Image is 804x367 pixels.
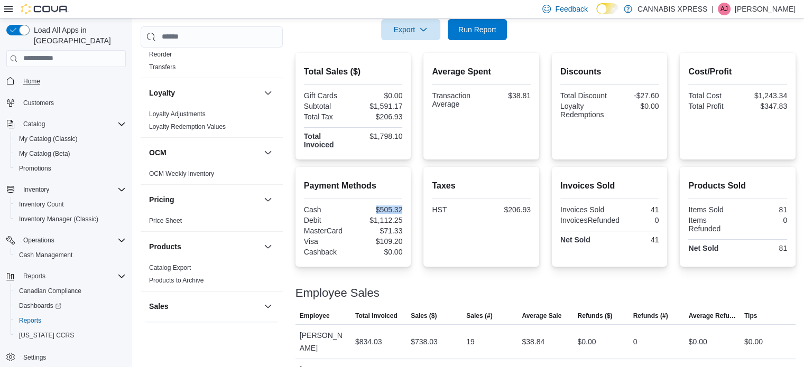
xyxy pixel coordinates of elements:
img: Cova [21,4,69,14]
div: $0.00 [355,248,402,256]
h2: Taxes [432,180,531,192]
span: Catalog [19,118,126,130]
a: Canadian Compliance [15,285,86,297]
button: Export [381,19,440,40]
div: Subtotal [304,102,351,110]
button: Loyalty [262,87,274,99]
span: Transfers [149,63,175,71]
span: Feedback [555,4,587,14]
span: Products to Archive [149,276,204,285]
div: Cashback [304,248,351,256]
div: InvoicesRefunded [560,216,620,224]
button: Operations [19,234,59,247]
span: Cash Management [15,249,126,261]
button: Products [262,240,274,253]
a: [US_STATE] CCRS [15,329,78,342]
span: Average Sale [522,312,561,320]
a: Reorder [149,51,172,58]
h2: Payment Methods [304,180,403,192]
div: $1,591.17 [355,102,402,110]
span: Dark Mode [596,14,597,15]
div: Total Tax [304,112,351,121]
span: [US_STATE] CCRS [19,331,74,340]
span: Inventory [19,183,126,196]
button: Reports [11,313,130,328]
button: My Catalog (Classic) [11,131,130,146]
span: My Catalog (Beta) [15,147,126,160]
div: $347.83 [740,102,787,110]
button: Sales [262,300,274,313]
strong: Net Sold [560,236,590,244]
span: Average Refund [689,312,736,320]
span: Export [387,19,434,40]
div: $38.81 [484,91,531,100]
div: Anthony John [718,3,731,15]
a: Dashboards [11,298,130,313]
span: Settings [19,350,126,363]
a: Home [19,75,44,88]
span: Sales ($) [411,312,437,320]
h3: Sales [149,301,169,312]
strong: Net Sold [688,244,718,252]
span: Employee [300,312,330,320]
span: Refunds ($) [577,312,612,320]
h2: Discounts [560,65,659,78]
div: $505.32 [355,205,402,214]
div: Items Sold [688,205,735,214]
a: OCM Weekly Inventory [149,170,214,177]
div: Gift Cards [304,91,351,100]
button: Customers [2,95,130,110]
button: OCM [262,146,274,159]
span: My Catalog (Classic) [19,135,78,143]
button: Run Report [448,19,507,40]
button: Inventory [19,183,53,196]
button: Loyalty [149,88,260,98]
div: Debit [304,216,351,224]
div: Cash [304,205,351,214]
button: Inventory Manager (Classic) [11,212,130,227]
span: Reports [19,270,126,283]
div: $206.93 [484,205,531,214]
span: Refunds (#) [633,312,668,320]
button: Catalog [19,118,49,130]
span: Dashboards [15,299,126,312]
span: Inventory [23,185,49,194]
a: Inventory Count [15,198,68,211]
a: Loyalty Redemption Values [149,123,226,130]
span: Promotions [19,164,51,173]
span: Inventory Manager (Classic) [19,215,98,223]
span: Total Invoiced [355,312,398,320]
span: Operations [19,234,126,247]
button: Promotions [11,161,130,176]
div: $1,798.10 [355,132,402,140]
div: $834.03 [355,335,382,348]
span: Promotions [15,162,126,175]
button: OCM [149,147,260,158]
button: Canadian Compliance [11,284,130,298]
span: Washington CCRS [15,329,126,342]
a: Products to Archive [149,277,204,284]
button: Home [2,73,130,89]
div: $0.00 [612,102,659,110]
span: Price Sheet [149,217,182,225]
span: Customers [19,96,126,109]
span: Inventory Manager (Classic) [15,213,126,225]
h2: Products Sold [688,180,787,192]
a: My Catalog (Classic) [15,133,82,145]
button: My Catalog (Beta) [11,146,130,161]
div: Loyalty [141,108,283,137]
span: Canadian Compliance [19,287,81,295]
span: Inventory Count [19,200,64,209]
span: Settings [23,353,46,362]
div: $71.33 [355,227,402,235]
div: Total Cost [688,91,735,100]
div: 0 [740,216,787,224]
p: CANNABIS XPRESS [637,3,707,15]
a: Cash Management [15,249,77,261]
span: Customers [23,99,54,107]
div: $206.93 [355,112,402,121]
button: Products [149,241,260,252]
span: Reports [19,316,41,325]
